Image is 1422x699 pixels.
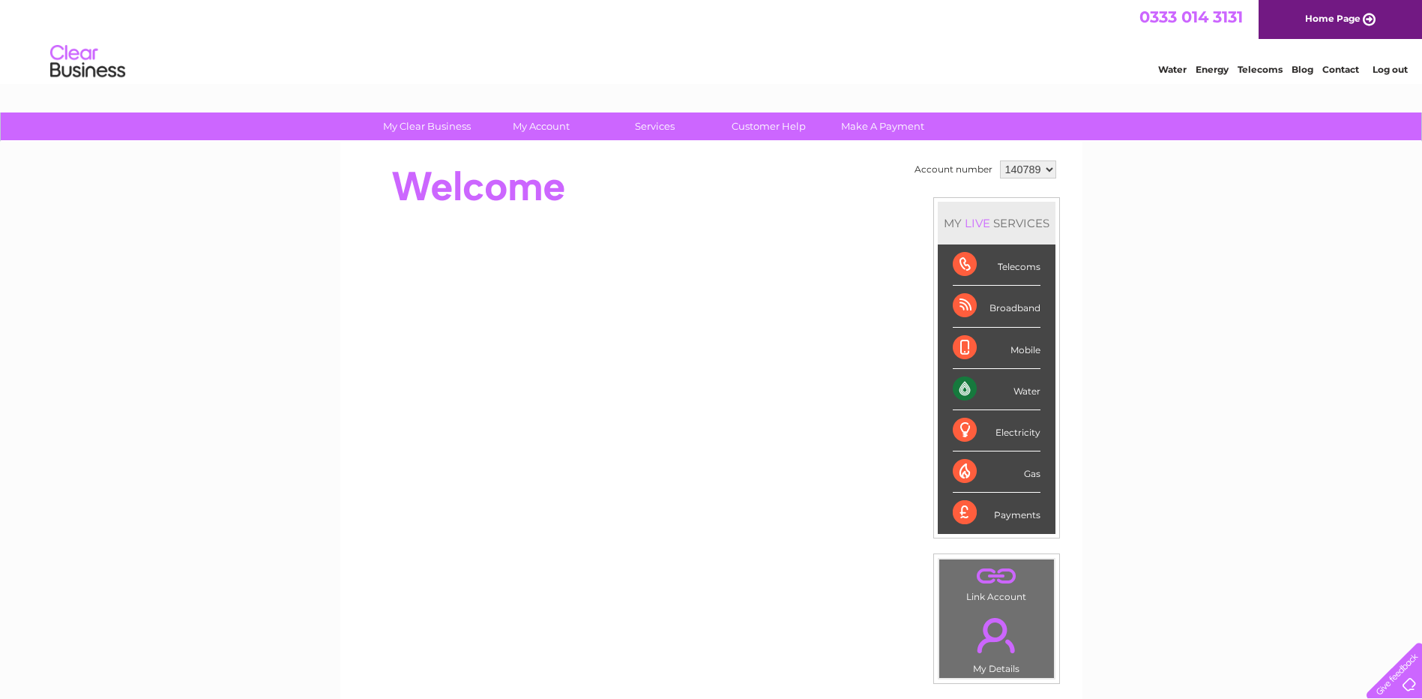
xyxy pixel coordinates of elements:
td: My Details [939,605,1055,679]
div: MY SERVICES [938,202,1055,244]
div: Payments [953,493,1040,533]
a: Water [1158,64,1187,75]
a: Services [593,112,717,140]
a: Blog [1292,64,1313,75]
a: My Account [479,112,603,140]
a: My Clear Business [365,112,489,140]
a: Telecoms [1238,64,1283,75]
a: Customer Help [707,112,831,140]
div: LIVE [962,216,993,230]
a: Energy [1196,64,1229,75]
div: Water [953,369,1040,410]
td: Link Account [939,559,1055,606]
div: Clear Business is a trading name of Verastar Limited (registered in [GEOGRAPHIC_DATA] No. 3667643... [358,8,1066,73]
div: Mobile [953,328,1040,369]
a: . [943,563,1050,589]
div: Gas [953,451,1040,493]
a: . [943,609,1050,661]
a: Log out [1373,64,1408,75]
a: Contact [1322,64,1359,75]
div: Electricity [953,410,1040,451]
img: logo.png [49,39,126,85]
a: 0333 014 3131 [1139,7,1243,26]
a: Make A Payment [821,112,945,140]
td: Account number [911,157,996,182]
div: Broadband [953,286,1040,327]
div: Telecoms [953,244,1040,286]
